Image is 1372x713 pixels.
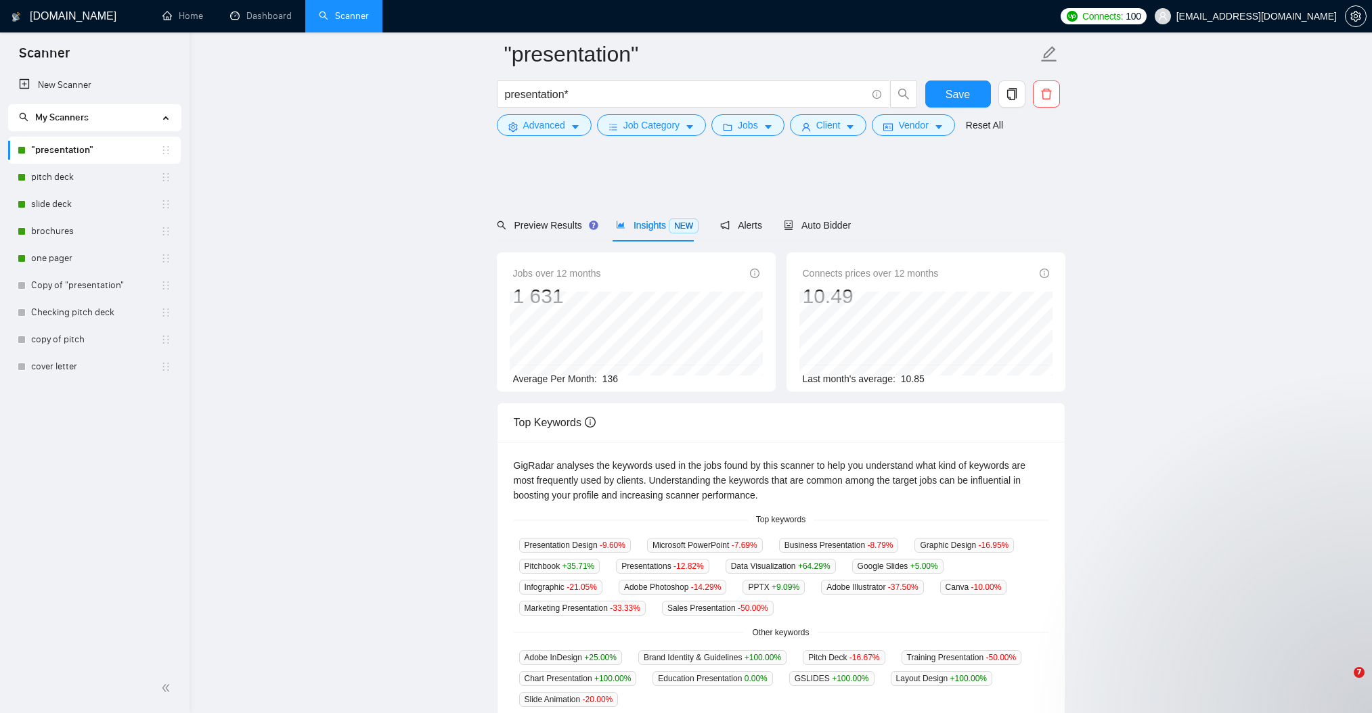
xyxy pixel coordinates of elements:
span: Alerts [720,220,762,231]
span: user [1158,11,1168,21]
span: search [19,112,28,122]
span: Preview Results [497,220,594,231]
a: setting [1345,11,1367,22]
span: info-circle [872,90,881,99]
span: holder [160,172,171,183]
span: holder [160,145,171,156]
span: My Scanners [19,112,89,123]
span: caret-down [764,122,773,132]
span: caret-down [571,122,580,132]
span: robot [784,221,793,230]
span: +100.00 % [594,674,631,683]
span: Jobs over 12 months [513,266,601,281]
a: Checking pitch deck [31,299,160,326]
span: info-circle [1040,269,1049,278]
span: 136 [602,373,618,384]
span: caret-down [685,122,694,132]
li: New Scanner [8,72,181,99]
div: GigRadar analyses the keywords used in the jobs found by this scanner to help you understand what... [514,458,1048,503]
span: +35.71 % [562,561,595,571]
span: Chart Presentation [519,671,637,686]
span: info-circle [585,417,596,428]
span: caret-down [845,122,855,132]
span: -20.00 % [583,695,613,704]
span: Other keywords [744,626,817,639]
img: upwork-logo.png [1067,11,1078,22]
span: search [497,221,506,230]
button: folderJobscaret-down [711,114,784,136]
a: homeHome [162,10,203,22]
li: pitch deck [8,164,181,191]
div: Tooltip anchor [588,219,600,231]
span: delete [1034,88,1059,100]
span: GSLIDES [789,671,875,686]
span: idcard [883,122,893,132]
span: holder [160,226,171,237]
span: Connects prices over 12 months [803,266,939,281]
button: userClientcaret-down [790,114,867,136]
span: Adobe InDesign [519,650,622,665]
span: -16.95 % [979,540,1009,550]
span: Microsoft PowerPoint [647,538,763,553]
span: +100.00 % [832,674,868,683]
span: folder [723,122,732,132]
span: PPTX [743,580,805,595]
button: setting [1345,5,1367,27]
span: NEW [669,218,699,233]
span: double-left [161,681,175,695]
span: +25.00 % [584,653,617,662]
img: logo [12,6,21,28]
span: Client [816,118,841,133]
a: Reset All [966,118,1003,133]
span: -37.50 % [888,582,919,592]
div: 10.49 [803,283,939,309]
a: pitch deck [31,164,160,191]
span: Auto Bidder [784,220,851,231]
button: copy [998,80,1025,108]
span: Training Presentation [902,650,1022,665]
span: holder [160,280,171,291]
span: -50.00 % [986,653,1017,662]
span: Scanner [8,43,81,72]
span: -9.60 % [600,540,625,550]
li: one pager [8,245,181,272]
span: Brand Identity & Guidelines [638,650,787,665]
span: holder [160,361,171,372]
button: search [890,80,917,108]
li: Copy of "presentation" [8,272,181,299]
button: Save [925,80,991,108]
li: copy of pitch [8,326,181,353]
span: +5.00 % [910,561,938,571]
span: setting [508,122,518,132]
span: -33.33 % [610,603,640,613]
span: Adobe Photoshop [619,580,726,595]
span: -10.00 % [971,582,1002,592]
span: Marketing Presentation [519,601,646,616]
span: Job Category [623,118,680,133]
span: holder [160,199,171,210]
button: delete [1033,80,1060,108]
span: Top keywords [748,513,814,526]
span: +64.29 % [798,561,831,571]
a: cover letter [31,353,160,380]
span: Presentations [616,559,709,574]
span: holder [160,253,171,264]
span: user [801,122,811,132]
span: -50.00 % [738,603,768,613]
a: copy of pitch [31,326,160,353]
span: 10.85 [901,373,925,384]
span: Last month's average: [803,373,895,384]
span: Pitch Deck [803,650,885,665]
span: Connects: [1082,9,1123,24]
div: 1 631 [513,283,601,309]
span: -16.67 % [849,653,880,662]
a: one pager [31,245,160,272]
span: Slide Animation [519,692,619,707]
span: Vendor [898,118,928,133]
span: info-circle [750,269,759,278]
a: New Scanner [19,72,170,99]
span: +100.00 % [950,674,987,683]
span: notification [720,221,730,230]
span: +9.09 % [772,582,799,592]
